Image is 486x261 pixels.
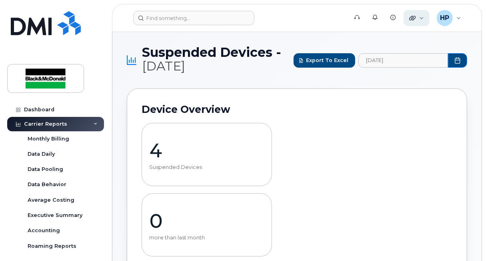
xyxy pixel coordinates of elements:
[149,164,264,171] p: Suspended Devices
[149,139,264,163] p: 4
[306,56,348,64] span: Export to Excel
[149,209,264,233] p: 0
[149,235,264,241] p: more than last month
[448,53,467,68] button: Choose Date
[142,103,452,115] h2: Device Overview
[142,58,185,74] span: [DATE]
[142,46,290,74] span: Suspended Devices -
[358,53,448,68] input: archived_billing_data
[294,53,355,68] button: Export to Excel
